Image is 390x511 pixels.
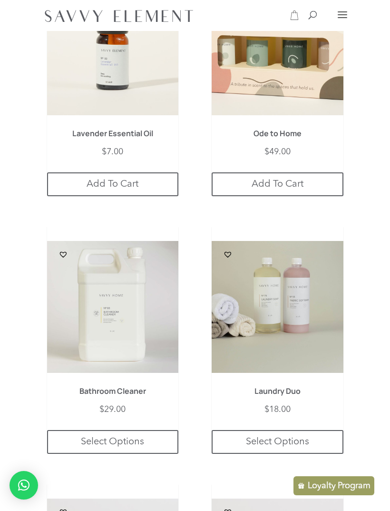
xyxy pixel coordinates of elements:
[308,480,370,491] p: Loyalty Program
[212,172,343,196] a: Add to cart: “Ode to Home”
[264,405,269,414] span: $
[47,430,179,454] a: Select options for “Bathroom Cleaner”
[47,172,179,196] a: Add to cart: “Lavender Essential Oil”
[224,387,330,401] h1: Laundry Duo
[102,148,107,156] span: $
[60,130,166,143] h1: Lavender Essential Oil
[99,405,126,414] bdi: 29.00
[102,148,123,156] bdi: 7.00
[264,148,269,156] span: $
[212,241,343,373] img: Laundry Duo
[224,130,330,143] h1: Ode to Home
[212,430,343,454] a: Select options for “Laundry Duo”
[60,387,166,401] h1: Bathroom Cleaner
[264,148,291,156] bdi: 49.00
[264,405,291,414] bdi: 18.00
[47,241,179,373] img: Bathroom Cleaner
[99,405,104,414] span: $
[41,5,197,25] img: SavvyElement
